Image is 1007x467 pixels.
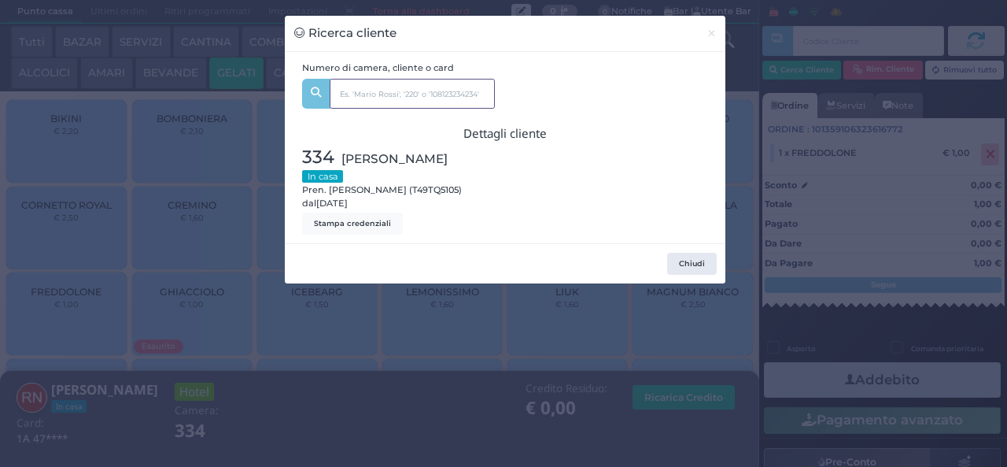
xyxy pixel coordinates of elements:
[302,170,343,183] small: In casa
[302,213,403,235] button: Stampa credenziali
[302,61,454,75] label: Numero di camera, cliente o card
[698,16,725,51] button: Chiudi
[302,127,709,140] h3: Dettagli cliente
[667,253,717,275] button: Chiudi
[294,24,397,43] h3: Ricerca cliente
[302,144,334,171] span: 334
[330,79,495,109] input: Es. 'Mario Rossi', '220' o '108123234234'
[316,197,348,210] span: [DATE]
[706,24,717,42] span: ×
[294,144,506,235] div: Pren. [PERSON_NAME] (T49TQ5105) dal
[341,150,448,168] span: [PERSON_NAME]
